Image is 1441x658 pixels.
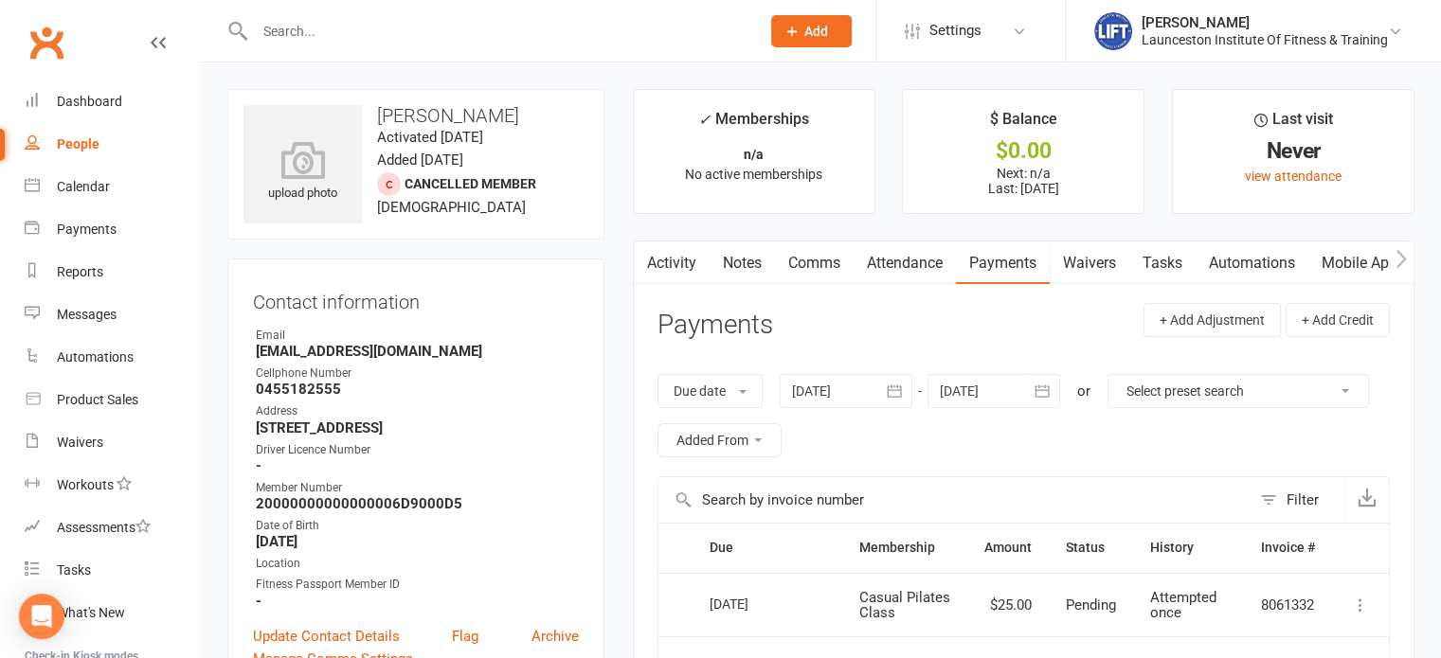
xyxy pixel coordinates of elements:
[25,592,200,634] a: What's New
[25,251,200,293] a: Reports
[967,573,1049,637] td: $25.00
[744,147,764,162] strong: n/a
[1142,31,1388,48] div: Launceston Institute Of Fitness & Training
[377,199,526,216] span: [DEMOGRAPHIC_DATA]
[23,19,70,66] a: Clubworx
[25,208,200,251] a: Payments
[634,241,710,285] a: Activity
[1094,12,1132,50] img: thumb_image1711312309.png
[25,293,200,336] a: Messages
[57,94,122,109] div: Dashboard
[19,594,64,639] div: Open Intercom Messenger
[256,441,579,459] div: Driver Licence Number
[25,336,200,379] a: Automations
[920,166,1126,196] p: Next: n/a Last: [DATE]
[57,264,103,279] div: Reports
[256,555,579,573] div: Location
[25,421,200,464] a: Waivers
[57,477,114,492] div: Workouts
[57,179,110,194] div: Calendar
[990,107,1057,141] div: $ Balance
[1190,141,1396,161] div: Never
[1129,241,1196,285] a: Tasks
[1287,489,1319,511] div: Filter
[256,327,579,345] div: Email
[1150,589,1216,622] span: Attempted once
[1254,107,1333,141] div: Last visit
[25,379,200,421] a: Product Sales
[25,549,200,592] a: Tasks
[531,625,579,648] a: Archive
[57,520,151,535] div: Assessments
[842,524,968,572] th: Membership
[25,166,200,208] a: Calendar
[1077,380,1090,402] div: or
[57,605,125,620] div: What's New
[25,123,200,166] a: People
[1286,303,1390,337] button: + Add Credit
[1144,303,1281,337] button: + Add Adjustment
[256,495,579,512] strong: 20000000000000006D9000D5
[804,24,828,39] span: Add
[1251,477,1344,523] button: Filter
[658,477,1251,523] input: Search by invoice number
[256,576,579,594] div: Fitness Passport Member ID
[859,589,950,622] span: Casual Pilates Class
[657,423,782,457] button: Added From
[1066,596,1116,614] span: Pending
[256,533,579,550] strong: [DATE]
[253,625,400,648] a: Update Contact Details
[698,111,711,129] i: ✓
[1308,241,1411,285] a: Mobile App
[256,517,579,535] div: Date of Birth
[929,9,982,52] span: Settings
[25,507,200,549] a: Assessments
[1196,241,1308,285] a: Automations
[256,343,579,360] strong: [EMAIL_ADDRESS][DOMAIN_NAME]
[854,241,956,285] a: Attendance
[57,307,117,322] div: Messages
[57,392,138,407] div: Product Sales
[967,524,1049,572] th: Amount
[771,15,852,47] button: Add
[775,241,854,285] a: Comms
[1244,573,1332,637] td: 8061332
[256,365,579,382] div: Cellphone Number
[657,311,773,340] h3: Payments
[256,419,579,436] strong: [STREET_ADDRESS]
[25,80,200,123] a: Dashboard
[243,105,588,126] h3: [PERSON_NAME]
[256,479,579,497] div: Member Number
[710,241,775,285] a: Notes
[1050,241,1129,285] a: Waivers
[256,457,579,474] strong: -
[1049,524,1133,572] th: Status
[57,435,103,450] div: Waivers
[57,562,91,578] div: Tasks
[253,284,579,312] h3: Contact information
[243,141,362,204] div: upload photo
[25,464,200,507] a: Workouts
[405,176,536,191] span: Cancelled member
[710,589,797,618] div: [DATE]
[256,593,579,610] strong: -
[377,129,483,146] time: Activated [DATE]
[57,222,117,237] div: Payments
[1142,14,1388,31] div: [PERSON_NAME]
[1245,169,1342,184] a: view attendance
[377,151,463,169] time: Added [DATE]
[657,374,763,408] button: Due date
[698,107,809,142] div: Memberships
[249,18,747,44] input: Search...
[256,402,579,420] div: Address
[956,241,1050,285] a: Payments
[57,349,134,365] div: Automations
[1133,524,1244,572] th: History
[452,625,478,648] a: Flag
[1244,524,1332,572] th: Invoice #
[256,381,579,398] strong: 0455182555
[693,524,842,572] th: Due
[685,167,822,182] span: No active memberships
[920,141,1126,161] div: $0.00
[57,136,99,151] div: People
